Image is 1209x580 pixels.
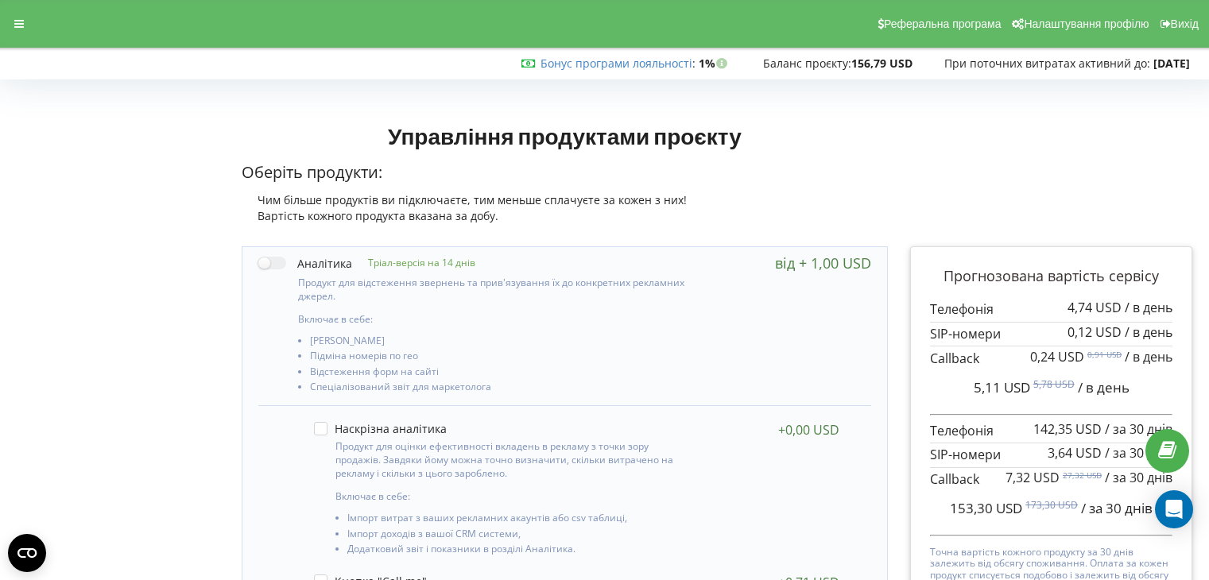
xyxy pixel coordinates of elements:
[930,266,1172,287] p: Прогнозована вартість сервісу
[541,56,692,71] a: Бонус програми лояльності
[1087,349,1122,360] sup: 0,91 USD
[242,192,889,208] div: Чим більше продуктів ви підключаєте, тим меньше сплачуєте за кожен з них!
[1068,323,1122,341] span: 0,12 USD
[1153,56,1190,71] strong: [DATE]
[778,422,839,438] div: +0,00 USD
[1048,444,1102,462] span: 3,64 USD
[310,350,688,365] li: Підміна номерів по гео
[930,446,1172,464] p: SIP-номери
[1068,299,1122,316] span: 4,74 USD
[347,512,682,528] li: Імпорт витрат з ваших рекламних акаунтів або csv таблиці,
[335,439,682,480] p: Продукт для оцінки ефективності вкладень в рекламу з точки зору продажів. Завдяки йому можна точн...
[763,56,851,71] span: Баланс проєкту:
[298,312,688,326] p: Включає в себе:
[1025,498,1078,512] sup: 173,30 USD
[242,122,889,150] h1: Управління продуктами проєкту
[930,300,1172,319] p: Телефонія
[930,325,1172,343] p: SIP-номери
[1125,323,1172,341] span: / в день
[1171,17,1199,30] span: Вихід
[242,161,889,184] p: Оберіть продукти:
[310,366,688,381] li: Відстеження форм на сайті
[314,422,447,435] label: Наскрізна аналітика
[1078,378,1130,396] span: / в день
[347,543,682,559] li: Додатковий звіт і показники в розділі Аналітика.
[699,56,731,71] strong: 1%
[1155,490,1193,528] div: Open Intercom Messenger
[950,499,1022,517] span: 153,30 USD
[1081,499,1153,517] span: / за 30 днів
[1033,420,1102,438] span: 142,35 USD
[974,378,1030,396] span: 5,11 USD
[258,255,352,272] label: Аналітика
[1006,469,1060,486] span: 7,32 USD
[242,208,889,224] div: Вартість кожного продукта вказана за добу.
[335,489,682,503] p: Включає в себе:
[1033,377,1075,391] sup: 5,78 USD
[1063,470,1102,481] sup: 27,32 USD
[884,17,1002,30] span: Реферальна програма
[851,56,913,71] strong: 156,79 USD
[1030,348,1084,365] span: 0,24 USD
[1024,17,1149,30] span: Налаштування профілю
[1105,469,1172,486] span: / за 30 днів
[1105,420,1172,438] span: / за 30 днів
[310,335,688,350] li: [PERSON_NAME]
[944,56,1150,71] span: При поточних витратах активний до:
[8,534,46,572] button: Open CMP widget
[930,470,1172,489] p: Callback
[1105,444,1172,462] span: / за 30 днів
[775,255,871,271] div: від + 1,00 USD
[930,422,1172,440] p: Телефонія
[352,256,475,269] p: Тріал-версія на 14 днів
[1125,299,1172,316] span: / в день
[1125,348,1172,365] span: / в день
[298,276,688,303] p: Продукт для відстеження звернень та прив'язування їх до конкретних рекламних джерел.
[541,56,696,71] span: :
[347,528,682,543] li: Імпорт доходів з вашої CRM системи,
[930,350,1172,368] p: Callback
[310,381,688,396] li: Спеціалізований звіт для маркетолога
